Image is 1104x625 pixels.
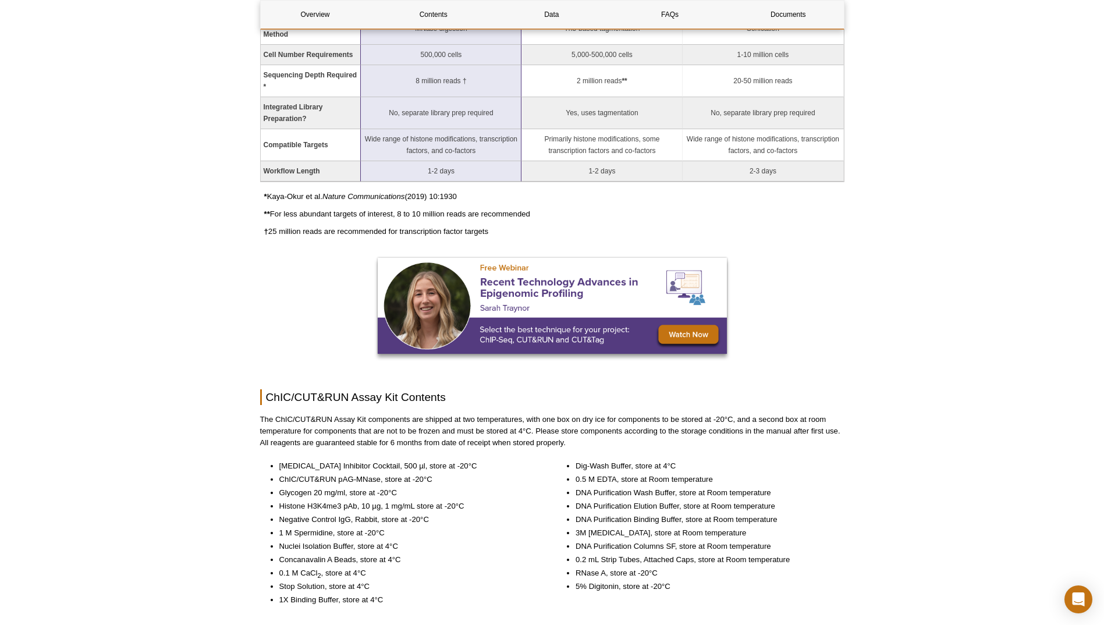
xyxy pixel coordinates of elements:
[264,103,323,123] strong: Integrated Library Preparation?
[279,554,537,566] li: Concanavalin A Beads, store at 4°C
[260,414,844,449] p: The ChIC/CUT&RUN Assay Kit components are shipped at two temperatures, with one box on dry ice fo...
[521,129,683,161] td: Primarily histone modifications, some transcription factors and co-factors
[576,554,833,566] li: 0.2 mL Strip Tubes, Attached Caps, store at Room temperature
[361,65,521,97] td: 8 million reads †
[317,572,321,579] sub: 2
[279,474,537,485] li: ChIC/CUT&RUN pAG-MNase, store at -20°C
[260,389,844,405] h2: ChIC/CUT&RUN Assay Kit Contents
[521,97,683,129] td: Yes, uses tagmentation
[264,191,844,203] p: Kaya-Okur et al. (2019) 10:1930
[361,97,521,129] td: No, separate library prep required
[322,192,404,201] em: Nature Communications
[683,65,843,97] td: 20-50 million reads
[576,527,833,539] li: 3M [MEDICAL_DATA], store at Room temperature
[279,460,537,472] li: [MEDICAL_DATA] Inhibitor Cocktail, 500 µl, store at -20°C
[576,500,833,512] li: DNA Purification Elution Buffer, store at Room temperature
[279,581,537,592] li: Stop Solution, store at 4°C
[615,1,725,29] a: FAQs
[521,65,683,97] td: 2 million reads
[576,567,833,579] li: RNase A, store at -20°C
[683,45,843,65] td: 1-10 million cells
[576,514,833,525] li: DNA Purification Binding Buffer, store at Room temperature
[576,487,833,499] li: DNA Purification Wash Buffer, store at Room temperature
[279,527,537,539] li: 1 M Spermidine, store at -20°C
[279,541,537,552] li: Nuclei Isolation Buffer, store at 4°C
[264,141,328,149] strong: Compatible Targets
[576,581,833,592] li: 5% Digitonin, store at -20°C
[379,1,488,29] a: Contents
[279,500,537,512] li: Histone H3K4me3 pAb, 10 µg, 1 mg/mL store at -20°C
[378,258,727,354] img: Free Webinar
[279,487,537,499] li: Glycogen 20 mg/ml, store at -20°C
[576,474,833,485] li: 0.5 M EDTA, store at Room temperature
[264,167,320,175] strong: Workflow Length
[521,45,683,65] td: 5,000-500,000 cells
[683,161,843,182] td: 2-3 days
[497,1,606,29] a: Data
[361,161,521,182] td: 1-2 days
[264,208,844,220] p: For less abundant targets of interest, 8 to 10 million reads are recommended
[264,227,268,236] strong: †
[576,541,833,552] li: DNA Purification Columns SF, store at Room temperature
[378,258,727,357] a: Free Webinar Comparing ChIP, CUT&Tag and CUT&RUN
[361,45,521,65] td: 500,000 cells
[683,129,843,161] td: Wide range of histone modifications, transcription factors, and co-factors
[361,129,521,161] td: Wide range of histone modifications, transcription factors, and co-factors
[264,19,349,38] strong: Chromatin Fragmentation Method
[279,514,537,525] li: Negative Control IgG, Rabbit, store at -20°C
[683,97,843,129] td: No, separate library prep required
[264,71,357,91] strong: Sequencing Depth Required *
[576,460,833,472] li: Dig-Wash Buffer, store at 4°C
[733,1,843,29] a: Documents
[261,1,370,29] a: Overview
[1064,585,1092,613] div: Open Intercom Messenger
[279,567,537,579] li: 0.1 M CaCl , store at 4°C
[521,161,683,182] td: 1-2 days
[279,594,537,606] li: 1X Binding Buffer, store at 4°C
[264,226,844,237] p: 25 million reads are recommended for transcription factor targets
[264,51,353,59] strong: Cell Number Requirements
